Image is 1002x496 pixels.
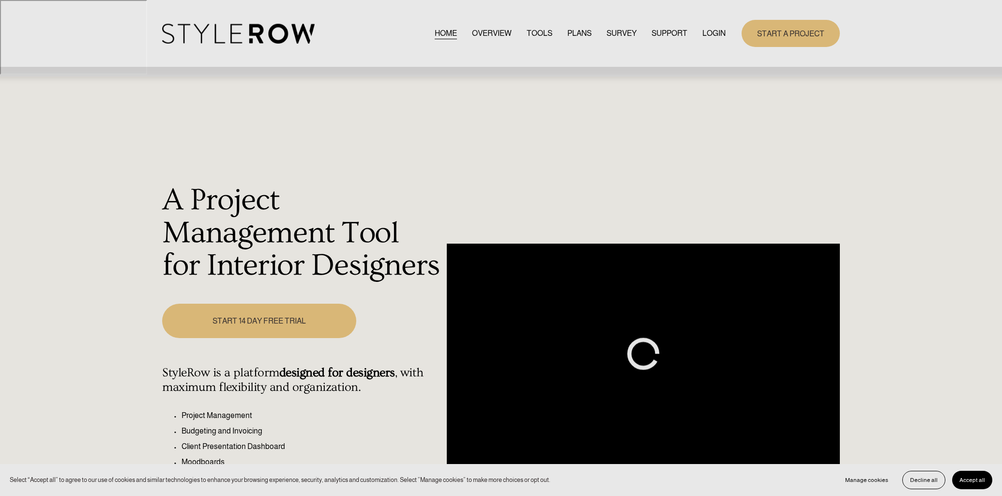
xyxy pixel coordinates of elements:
[182,425,441,437] p: Budgeting and Invoicing
[567,27,592,40] a: PLANS
[10,475,550,484] p: Select “Accept all” to agree to our use of cookies and similar technologies to enhance your brows...
[435,27,457,40] a: HOME
[182,410,441,421] p: Project Management
[902,471,945,489] button: Decline all
[182,441,441,452] p: Client Presentation Dashboard
[527,27,552,40] a: TOOLS
[910,477,938,483] span: Decline all
[959,477,985,483] span: Accept all
[652,27,687,40] a: folder dropdown
[742,20,840,46] a: START A PROJECT
[607,27,637,40] a: SURVEY
[952,471,992,489] button: Accept all
[162,304,356,338] a: START 14 DAY FREE TRIAL
[838,471,896,489] button: Manage cookies
[702,27,726,40] a: LOGIN
[162,366,441,395] h4: StyleRow is a platform , with maximum flexibility and organization.
[845,477,888,483] span: Manage cookies
[652,28,687,39] span: SUPPORT
[162,24,315,44] img: StyleRow
[472,27,512,40] a: OVERVIEW
[182,456,441,468] p: Moodboards
[279,366,395,380] strong: designed for designers
[162,184,441,282] h1: A Project Management Tool for Interior Designers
